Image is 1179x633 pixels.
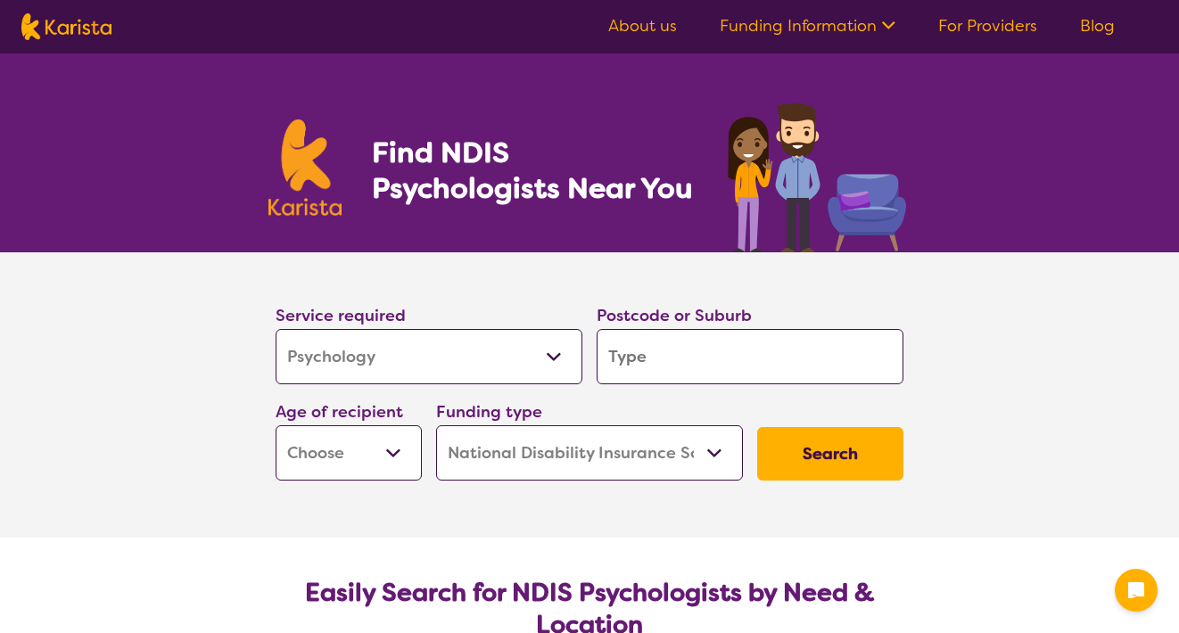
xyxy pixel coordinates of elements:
h1: Find NDIS Psychologists Near You [372,135,702,206]
a: For Providers [938,15,1037,37]
input: Type [597,329,903,384]
button: Search [757,427,903,481]
label: Postcode or Suburb [597,305,752,326]
a: About us [608,15,677,37]
img: psychology [721,96,911,252]
label: Funding type [436,401,542,423]
label: Service required [276,305,406,326]
img: Karista logo [268,119,342,216]
img: Karista logo [21,13,111,40]
a: Blog [1080,15,1115,37]
label: Age of recipient [276,401,403,423]
a: Funding Information [720,15,895,37]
